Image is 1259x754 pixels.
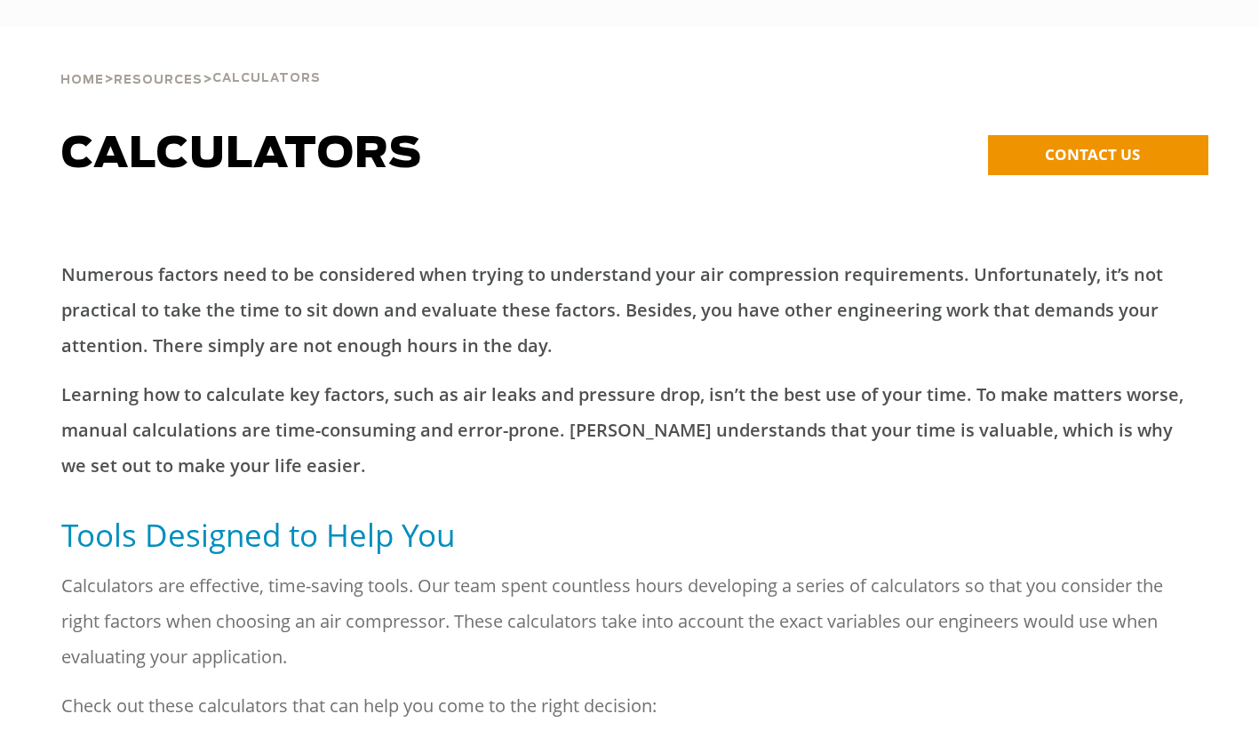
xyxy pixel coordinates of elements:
span: Calculators [212,73,321,84]
p: Check out these calculators that can help you come to the right decision: [61,688,1199,724]
span: CONTACT US [1045,144,1140,164]
span: Home [60,75,104,86]
h5: Tools Designed to Help You [61,515,1199,555]
span: Calculators [61,133,422,176]
p: Learning how to calculate key factors, such as air leaks and pressure drop, isn’t the best use of... [61,377,1199,484]
a: Home [60,71,104,87]
span: Resources [114,75,203,86]
p: Calculators are effective, time-saving tools. Our team spent countless hours developing a series ... [61,568,1199,675]
a: CONTACT US [988,135,1208,175]
a: Resources [114,71,203,87]
div: > > [60,27,321,94]
p: Numerous factors need to be considered when trying to understand your air compression requirement... [61,257,1199,364]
